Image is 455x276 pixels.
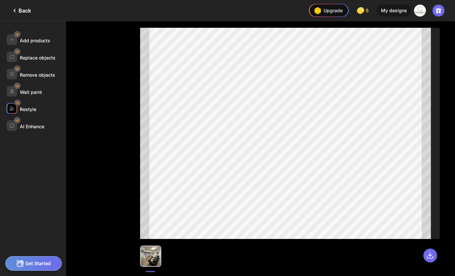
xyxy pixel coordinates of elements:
[20,38,50,43] div: Add products
[5,256,62,271] div: Get Started
[20,55,56,60] div: Replace objects
[20,124,44,129] div: AI Enhance
[11,7,31,15] div: Back
[414,5,426,17] img: ChatGPT%20Image%20Jul%2021%2C%202025%2C%2010_03_04%20PM.png
[20,72,55,78] div: Remove objects
[312,5,343,16] div: Upgrade
[312,5,323,16] img: upgrade-nav-btn-icon.gif
[20,106,36,112] div: Restyle
[377,5,411,17] div: My designs
[20,89,42,95] div: Wall paint
[366,8,370,13] span: 5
